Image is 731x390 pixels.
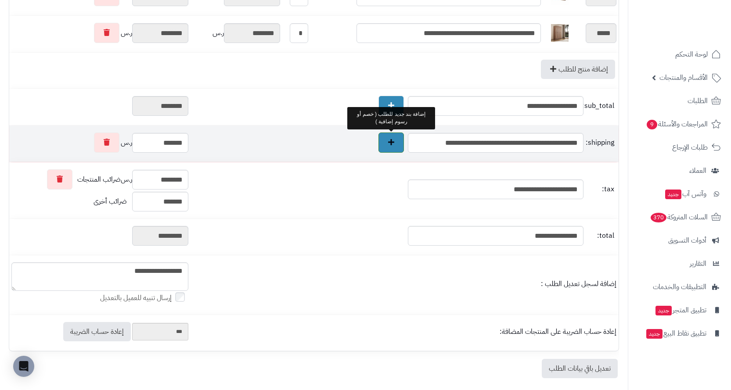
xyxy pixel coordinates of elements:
[655,306,672,315] span: جديد
[586,184,614,194] span: tax:
[193,279,616,289] div: إضافة لسجل تعديل الطلب :
[634,183,726,204] a: وآتس آبجديد
[551,24,569,42] img: 1749976485-1-40x40.jpg
[586,101,614,111] span: sub_total:
[653,281,706,293] span: التطبيقات والخدمات
[675,48,708,61] span: لوحة التحكم
[634,253,726,274] a: التقارير
[11,132,188,153] div: ر.س
[668,234,706,247] span: أدوات التسويق
[634,137,726,158] a: طلبات الإرجاع
[664,188,706,200] span: وآتس آب
[634,160,726,181] a: العملاء
[77,175,121,185] span: ضرائب المنتجات
[634,323,726,344] a: تطبيق نقاط البيعجديد
[193,327,616,337] div: إعادة حساب الضريبة على المنتجات المضافة:
[193,23,280,43] div: ر.س
[634,230,726,251] a: أدوات التسويق
[634,207,726,228] a: السلات المتروكة370
[646,329,663,339] span: جديد
[688,95,708,107] span: الطلبات
[63,322,131,341] a: إعادة حساب الضريبة
[689,165,706,177] span: العملاء
[647,120,657,129] span: 9
[690,258,706,270] span: التقارير
[634,114,726,135] a: المراجعات والأسئلة9
[11,23,188,43] div: ر.س
[175,292,185,302] input: إرسال تنبيه للعميل بالتعديل
[634,276,726,297] a: التطبيقات والخدمات
[650,211,708,223] span: السلات المتروكة
[541,60,615,79] a: إضافة منتج للطلب
[651,213,666,222] span: 370
[655,304,706,316] span: تطبيق المتجر
[645,327,706,340] span: تطبيق نقاط البيع
[634,44,726,65] a: لوحة التحكم
[586,138,614,148] span: shipping:
[672,141,708,154] span: طلبات الإرجاع
[659,72,708,84] span: الأقسام والمنتجات
[100,293,188,303] label: إرسال تنبيه للعميل بالتعديل
[665,190,681,199] span: جديد
[11,169,188,190] div: ر.س
[634,300,726,321] a: تطبيق المتجرجديد
[347,107,435,129] div: إضافة بند جديد للطلب ( خصم أو رسوم إضافية )
[646,118,708,130] span: المراجعات والأسئلة
[634,90,726,111] a: الطلبات
[542,359,618,378] a: تعديل باقي بيانات الطلب
[13,356,34,377] div: Open Intercom Messenger
[94,196,127,207] span: ضرائب أخرى
[586,231,614,241] span: total:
